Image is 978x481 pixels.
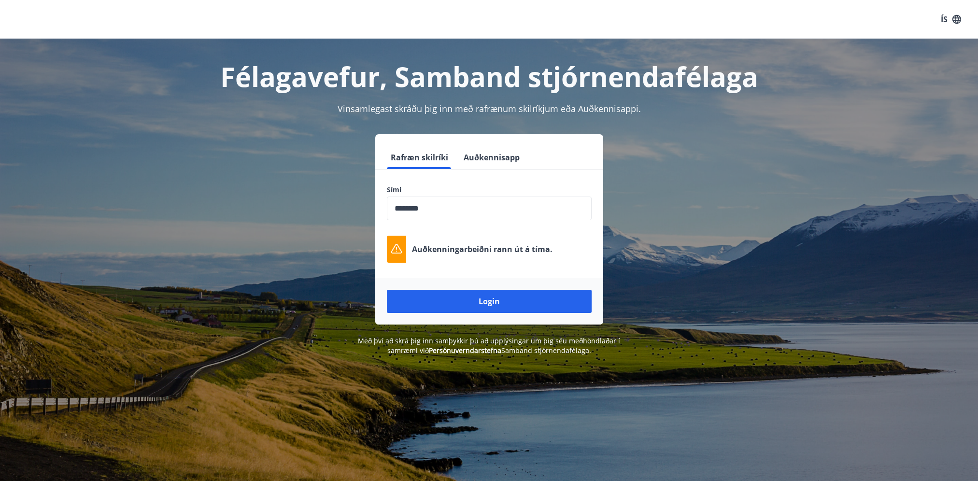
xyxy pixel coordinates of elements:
button: Rafræn skilríki [387,146,452,169]
h1: Félagavefur, Samband stjórnendafélaga [153,58,825,95]
button: Auðkennisapp [460,146,524,169]
span: Vinsamlegast skráðu þig inn með rafrænum skilríkjum eða Auðkennisappi. [338,103,641,114]
button: ÍS [935,11,966,28]
button: Login [387,290,592,313]
span: Með því að skrá þig inn samþykkir þú að upplýsingar um þig séu meðhöndlaðar í samræmi við Samband... [358,336,620,355]
label: Sími [387,185,592,195]
p: Auðkenningarbeiðni rann út á tíma. [412,244,553,255]
a: Persónuverndarstefna [429,346,501,355]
